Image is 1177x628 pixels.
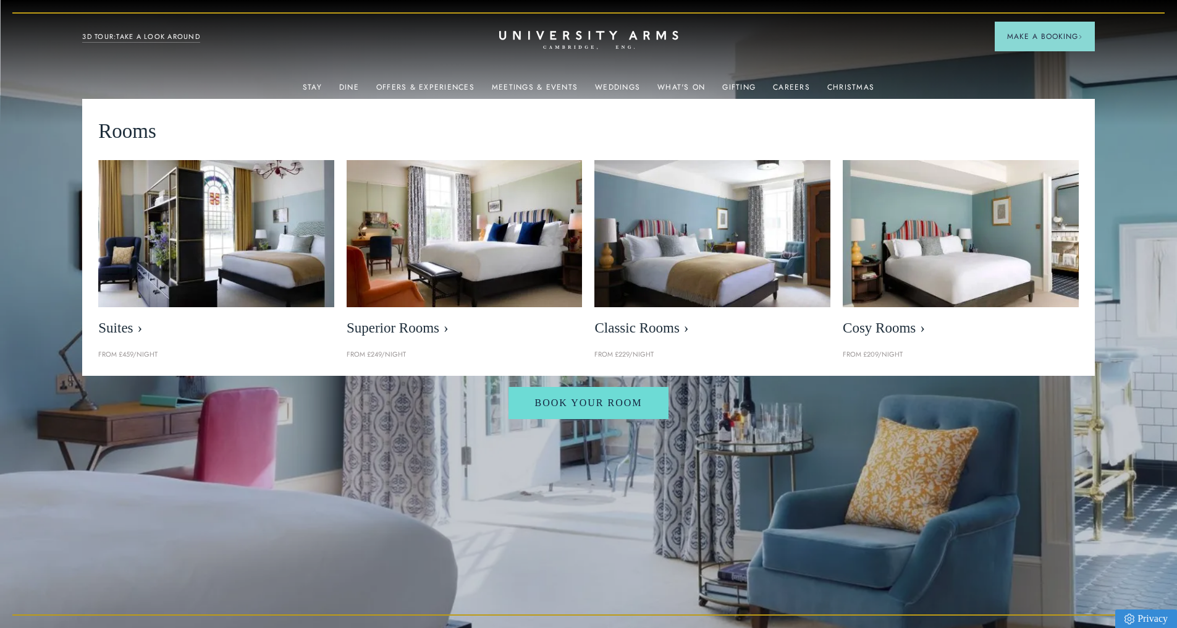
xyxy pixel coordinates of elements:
[594,160,830,343] a: image-7eccef6fe4fe90343db89eb79f703814c40db8b4-400x250-jpg Classic Rooms
[98,320,334,337] span: Suites
[843,160,1079,343] a: image-0c4e569bfe2498b75de12d7d88bf10a1f5f839d4-400x250-jpg Cosy Rooms
[594,349,830,360] p: From £229/night
[1078,35,1082,39] img: Arrow icon
[843,160,1079,307] img: image-0c4e569bfe2498b75de12d7d88bf10a1f5f839d4-400x250-jpg
[1115,609,1177,628] a: Privacy
[98,115,156,148] span: Rooms
[657,83,705,99] a: What's On
[303,83,322,99] a: Stay
[508,387,668,419] a: Book Your Room
[827,83,874,99] a: Christmas
[98,160,334,343] a: image-21e87f5add22128270780cf7737b92e839d7d65d-400x250-jpg Suites
[339,83,359,99] a: Dine
[82,32,200,43] a: 3D TOUR:TAKE A LOOK AROUND
[499,31,678,50] a: Home
[376,83,475,99] a: Offers & Experiences
[594,320,830,337] span: Classic Rooms
[1007,31,1082,42] span: Make a Booking
[722,83,756,99] a: Gifting
[773,83,810,99] a: Careers
[595,83,640,99] a: Weddings
[347,349,583,360] p: From £249/night
[98,160,334,307] img: image-21e87f5add22128270780cf7737b92e839d7d65d-400x250-jpg
[492,83,578,99] a: Meetings & Events
[843,349,1079,360] p: From £209/night
[347,160,583,307] img: image-5bdf0f703dacc765be5ca7f9d527278f30b65e65-400x250-jpg
[995,22,1095,51] button: Make a BookingArrow icon
[843,320,1079,337] span: Cosy Rooms
[594,160,830,307] img: image-7eccef6fe4fe90343db89eb79f703814c40db8b4-400x250-jpg
[98,349,334,360] p: From £459/night
[347,320,583,337] span: Superior Rooms
[1124,614,1134,624] img: Privacy
[347,160,583,343] a: image-5bdf0f703dacc765be5ca7f9d527278f30b65e65-400x250-jpg Superior Rooms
